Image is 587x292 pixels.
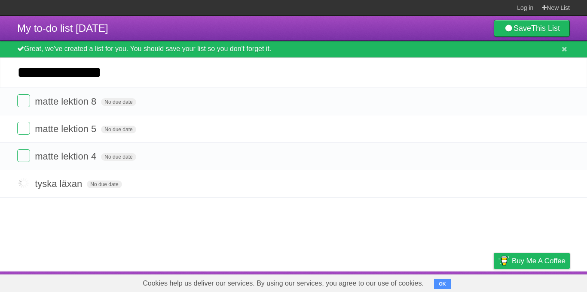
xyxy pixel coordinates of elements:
[379,274,397,290] a: About
[494,253,570,269] a: Buy me a coffee
[35,151,98,162] span: matte lektion 4
[134,275,432,292] span: Cookies help us deliver our services. By using our services, you agree to our use of cookies.
[17,122,30,135] label: Done
[498,253,510,268] img: Buy me a coffee
[512,253,566,268] span: Buy me a coffee
[483,274,505,290] a: Privacy
[87,181,122,188] span: No due date
[17,94,30,107] label: Done
[17,177,30,190] label: Done
[17,149,30,162] label: Done
[17,22,108,34] span: My to-do list [DATE]
[531,24,560,33] b: This List
[35,96,98,107] span: matte lektion 8
[35,123,98,134] span: matte lektion 5
[101,98,136,106] span: No due date
[453,274,472,290] a: Terms
[516,274,570,290] a: Suggest a feature
[494,20,570,37] a: SaveThis List
[434,279,451,289] button: OK
[101,126,136,133] span: No due date
[101,153,136,161] span: No due date
[408,274,443,290] a: Developers
[35,178,84,189] span: tyska läxan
